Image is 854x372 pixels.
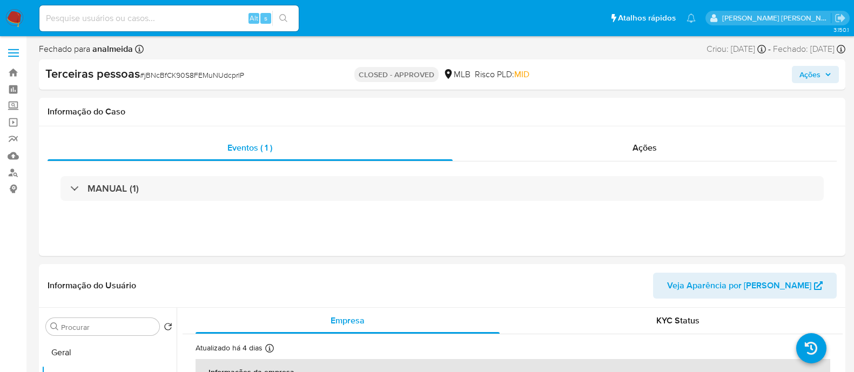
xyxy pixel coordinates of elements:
span: s [264,13,267,23]
span: Veja Aparência por [PERSON_NAME] [667,273,811,299]
span: Fechado para [39,43,133,55]
span: Ações [633,141,657,154]
h1: Informação do Usuário [48,280,136,291]
button: Retornar ao pedido padrão [164,322,172,334]
span: Empresa [331,314,365,327]
a: Sair [835,12,846,24]
button: Veja Aparência por [PERSON_NAME] [653,273,837,299]
div: MLB [443,69,470,80]
input: Pesquise usuários ou casos... [39,11,299,25]
button: Geral [42,340,177,366]
h1: Informação do Caso [48,106,837,117]
span: MID [514,68,529,80]
button: Ações [792,66,839,83]
span: Atalhos rápidos [618,12,676,24]
h3: MANUAL (1) [88,182,139,194]
span: - [768,43,771,55]
p: Atualizado há 4 dias [196,343,263,353]
b: analmeida [90,43,133,55]
div: Fechado: [DATE] [773,43,845,55]
span: Alt [250,13,258,23]
button: search-icon [272,11,294,26]
p: CLOSED - APPROVED [354,67,439,82]
div: Criou: [DATE] [707,43,766,55]
b: Terceiras pessoas [45,65,140,82]
div: MANUAL (1) [60,176,824,201]
span: Risco PLD: [475,69,529,80]
span: KYC Status [656,314,700,327]
span: Eventos ( 1 ) [227,141,272,154]
span: Ações [799,66,821,83]
span: # jBNcBfCK90S8FEMuNUdcprlP [140,70,244,80]
p: anna.almeida@mercadopago.com.br [722,13,831,23]
button: Procurar [50,322,59,331]
a: Notificações [687,13,696,23]
input: Procurar [61,322,155,332]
